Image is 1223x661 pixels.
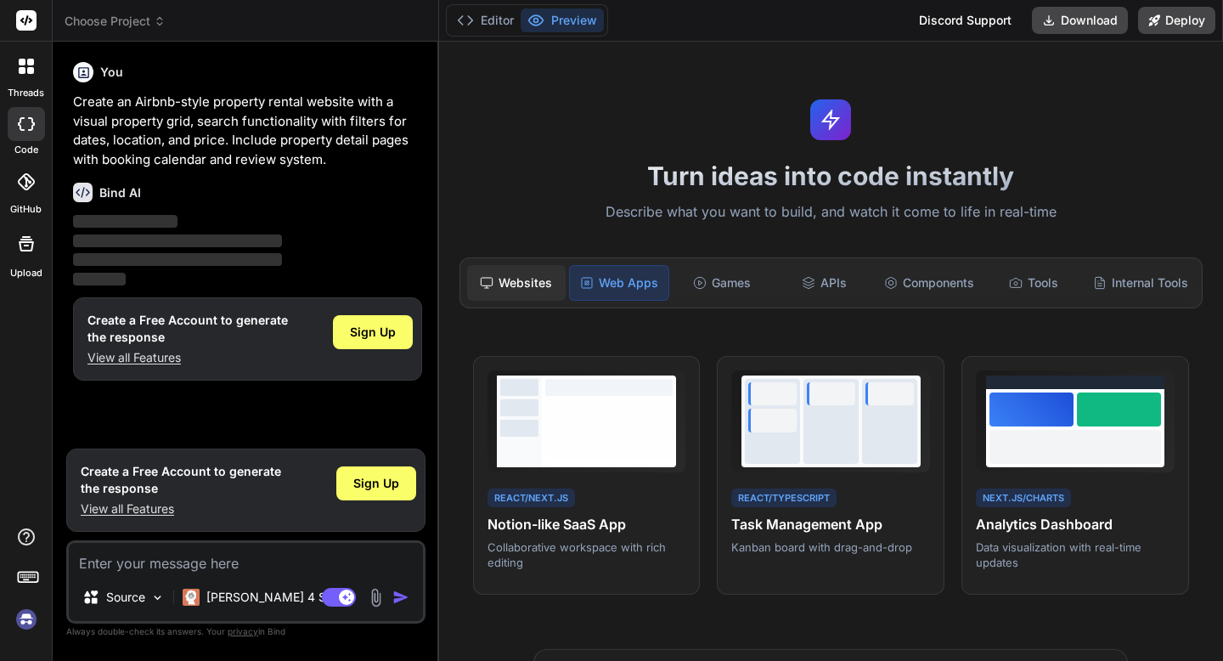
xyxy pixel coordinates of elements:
div: Next.js/Charts [976,489,1071,508]
button: Deploy [1138,7,1215,34]
div: Games [673,265,771,301]
label: code [14,143,38,157]
img: Claude 4 Sonnet [183,589,200,606]
h6: Bind AI [99,184,141,201]
span: Sign Up [353,475,399,492]
button: Editor [450,8,521,32]
span: Choose Project [65,13,166,30]
p: View all Features [81,500,281,517]
div: Discord Support [909,7,1022,34]
img: Pick Models [150,590,165,605]
div: Internal Tools [1086,265,1195,301]
div: Websites [467,265,566,301]
img: icon [392,589,409,606]
p: Kanban board with drag-and-drop [731,540,930,555]
img: attachment [366,588,386,607]
h1: Create a Free Account to generate the response [81,463,281,497]
span: ‌ [73,215,178,228]
h6: You [100,64,123,81]
p: Collaborative workspace with rich editing [488,540,686,570]
p: Describe what you want to build, and watch it come to life in real-time [449,201,1213,223]
label: GitHub [10,202,42,217]
p: Create an Airbnb-style property rental website with a visual property grid, search functionality ... [73,93,422,169]
div: Web Apps [569,265,669,301]
p: Data visualization with real-time updates [976,540,1175,570]
div: APIs [775,265,873,301]
span: ‌ [73,234,282,247]
div: Tools [984,265,1083,301]
h4: Notion-like SaaS App [488,514,686,534]
h4: Analytics Dashboard [976,514,1175,534]
span: privacy [228,626,258,636]
span: ‌ [73,273,126,285]
p: Always double-check its answers. Your in Bind [66,624,426,640]
h4: Task Management App [731,514,930,534]
label: threads [8,86,44,100]
img: signin [12,605,41,634]
button: Preview [521,8,604,32]
p: [PERSON_NAME] 4 S.. [206,589,333,606]
label: Upload [10,266,42,280]
div: React/Next.js [488,489,575,508]
button: Download [1032,7,1128,34]
h1: Create a Free Account to generate the response [87,312,288,346]
p: Source [106,589,145,606]
div: React/TypeScript [731,489,837,508]
div: Components [877,265,981,301]
p: View all Features [87,349,288,366]
span: Sign Up [350,324,396,341]
span: ‌ [73,253,282,266]
h1: Turn ideas into code instantly [449,161,1213,191]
